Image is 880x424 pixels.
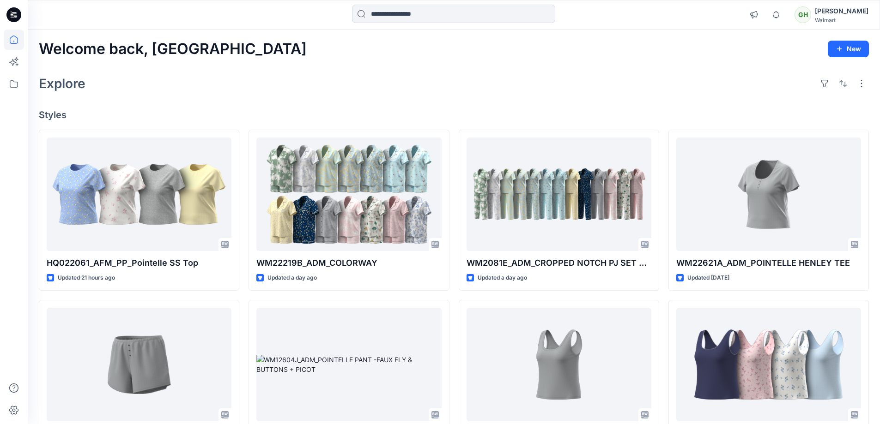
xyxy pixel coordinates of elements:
a: WM22622A_ADM_ POINTELLE TANK [467,308,651,422]
p: WM2081E_ADM_CROPPED NOTCH PJ SET w/ STRAIGHT HEM TOP_COLORWAY [467,257,651,269]
p: Updated 21 hours ago [58,273,115,283]
p: WM22219B_ADM_COLORWAY [256,257,441,269]
a: WM2081E_ADM_CROPPED NOTCH PJ SET w/ STRAIGHT HEM TOP_COLORWAY [467,137,651,251]
p: WM22621A_ADM_POINTELLE HENLEY TEE [676,257,861,269]
p: Updated a day ago [267,273,317,283]
a: WM12605J_ADM_POINTELLE SHORT [47,308,231,422]
p: Updated [DATE] [687,273,729,283]
div: [PERSON_NAME] [815,6,868,17]
a: WM22622A_ADM_ POINTELLE TANK_COLORWAY [676,308,861,422]
h2: Welcome back, [GEOGRAPHIC_DATA] [39,41,307,58]
div: GH [795,6,811,23]
button: New [828,41,869,57]
a: HQ022061_AFM_PP_Pointelle SS Top [47,137,231,251]
a: WM12604J_ADM_POINTELLE PANT -FAUX FLY & BUTTONS + PICOT [256,308,441,422]
p: HQ022061_AFM_PP_Pointelle SS Top [47,257,231,269]
h4: Styles [39,109,869,120]
div: Walmart [815,17,868,24]
p: Updated a day ago [478,273,527,283]
h2: Explore [39,76,85,91]
a: WM22219B_ADM_COLORWAY [256,137,441,251]
a: WM22621A_ADM_POINTELLE HENLEY TEE [676,137,861,251]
